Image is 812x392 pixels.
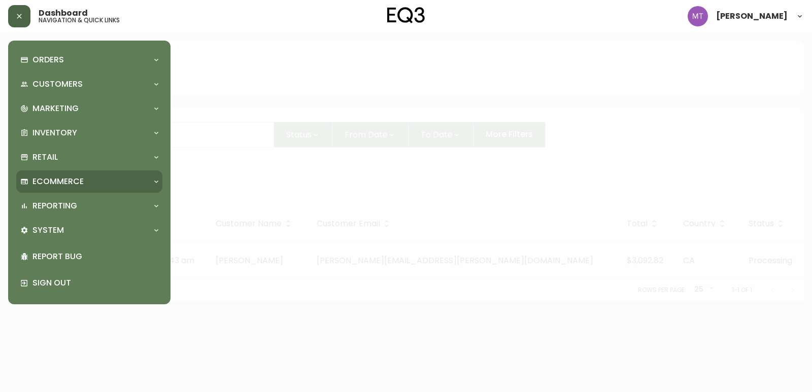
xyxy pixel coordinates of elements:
div: Orders [16,49,162,71]
p: Retail [32,152,58,163]
p: Inventory [32,127,77,138]
img: 397d82b7ede99da91c28605cdd79fceb [688,6,708,26]
div: Ecommerce [16,170,162,193]
p: Orders [32,54,64,65]
img: logo [387,7,425,23]
div: Retail [16,146,162,168]
div: Sign Out [16,270,162,296]
p: Sign Out [32,277,158,289]
span: Dashboard [39,9,88,17]
span: [PERSON_NAME] [716,12,788,20]
p: Customers [32,79,83,90]
div: Reporting [16,195,162,217]
div: System [16,219,162,241]
div: Customers [16,73,162,95]
p: System [32,225,64,236]
p: Ecommerce [32,176,84,187]
div: Marketing [16,97,162,120]
div: Report Bug [16,243,162,270]
div: Inventory [16,122,162,144]
p: Reporting [32,200,77,211]
p: Marketing [32,103,79,114]
h5: navigation & quick links [39,17,120,23]
p: Report Bug [32,251,158,262]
